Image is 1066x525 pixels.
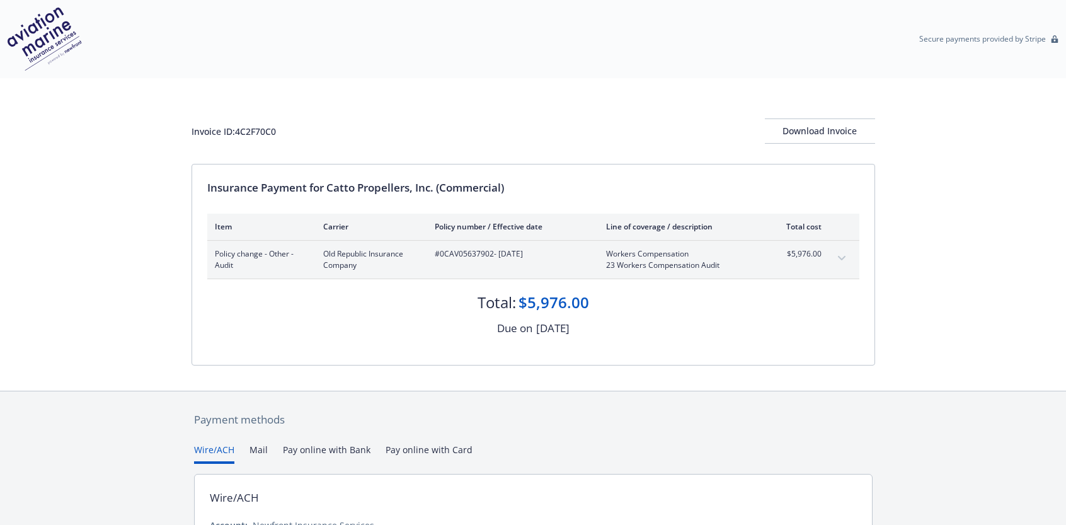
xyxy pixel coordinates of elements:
[386,443,473,464] button: Pay online with Card
[283,443,370,464] button: Pay online with Bank
[207,241,859,279] div: Policy change - Other - AuditOld Republic Insurance Company#0CAV05637902- [DATE]Workers Compensat...
[323,221,415,232] div: Carrier
[606,221,754,232] div: Line of coverage / description
[774,221,822,232] div: Total cost
[478,292,516,313] div: Total:
[215,221,303,232] div: Item
[194,443,234,464] button: Wire/ACH
[435,248,586,260] span: #0CAV05637902 - [DATE]
[207,180,859,196] div: Insurance Payment for Catto Propellers, Inc. (Commercial)
[832,248,852,268] button: expand content
[536,320,570,337] div: [DATE]
[323,248,415,271] span: Old Republic Insurance Company
[215,248,303,271] span: Policy change - Other - Audit
[765,119,875,143] div: Download Invoice
[497,320,532,337] div: Due on
[249,443,268,464] button: Mail
[606,260,754,271] span: 23 Workers Compensation Audit
[606,248,754,271] span: Workers Compensation23 Workers Compensation Audit
[435,221,586,232] div: Policy number / Effective date
[192,125,276,138] div: Invoice ID: 4C2F70C0
[919,33,1046,44] p: Secure payments provided by Stripe
[210,490,259,506] div: Wire/ACH
[774,248,822,260] span: $5,976.00
[194,412,873,428] div: Payment methods
[519,292,589,313] div: $5,976.00
[765,118,875,144] button: Download Invoice
[606,248,754,260] span: Workers Compensation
